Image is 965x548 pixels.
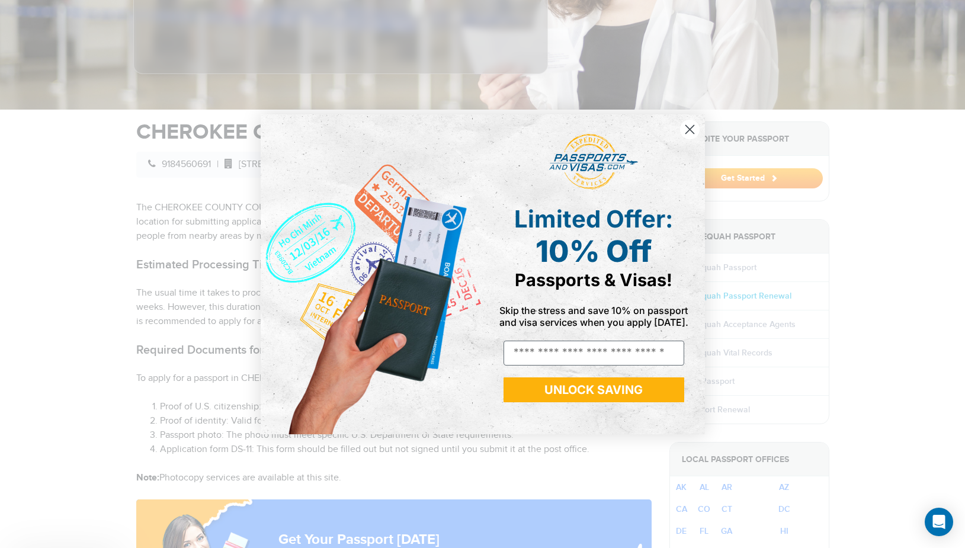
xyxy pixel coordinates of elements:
span: Skip the stress and save 10% on passport and visa services when you apply [DATE]. [499,305,688,328]
img: passports and visas [549,134,638,190]
button: Close dialog [679,119,700,140]
span: 10% Off [536,233,652,269]
span: Passports & Visas! [515,270,672,290]
div: Open Intercom Messenger [925,508,953,536]
button: UNLOCK SAVING [504,377,684,402]
img: de9cda0d-0715-46ca-9a25-073762a91ba7.png [261,114,483,434]
span: Limited Offer: [514,204,673,233]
